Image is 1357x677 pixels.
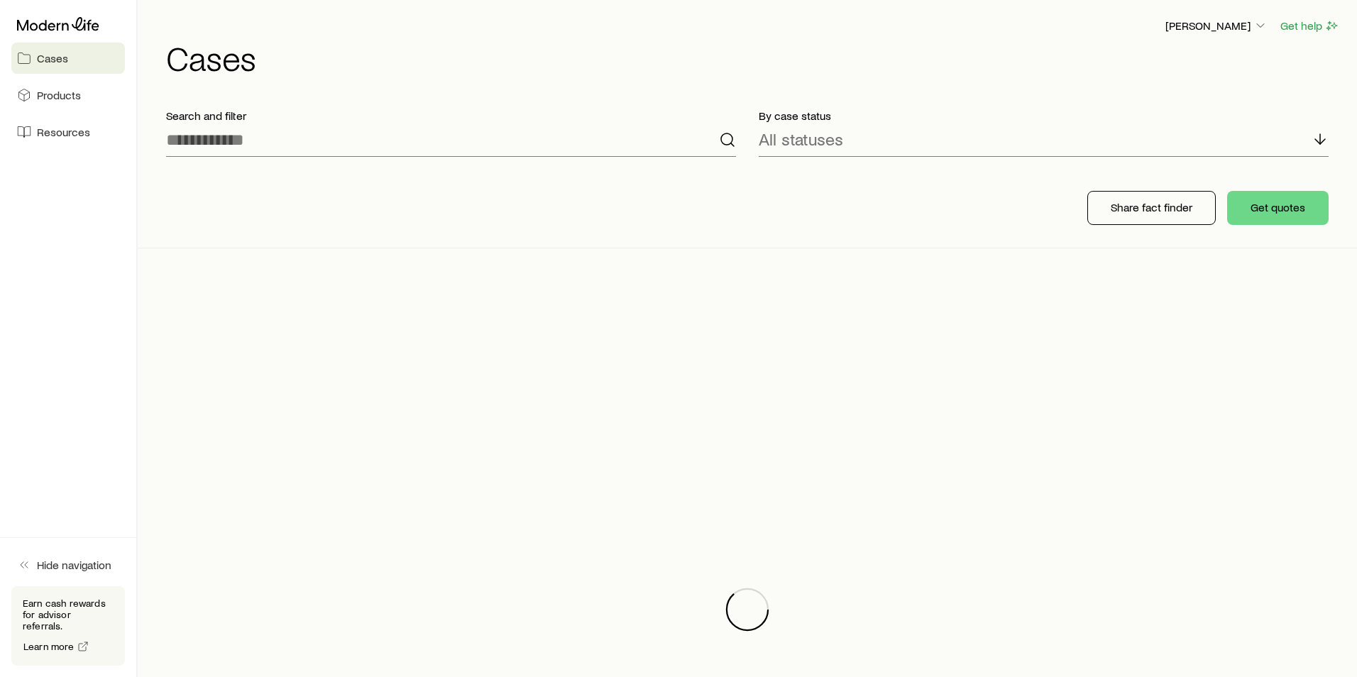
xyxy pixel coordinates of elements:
p: Search and filter [166,109,736,123]
p: All statuses [759,129,843,149]
button: Get quotes [1227,191,1329,225]
a: Products [11,79,125,111]
button: Get help [1280,18,1340,34]
a: Resources [11,116,125,148]
span: Cases [37,51,68,65]
p: [PERSON_NAME] [1165,18,1268,33]
a: Cases [11,43,125,74]
button: Share fact finder [1087,191,1216,225]
span: Resources [37,125,90,139]
button: Hide navigation [11,549,125,580]
h1: Cases [166,40,1340,75]
button: [PERSON_NAME] [1165,18,1268,35]
span: Products [37,88,81,102]
span: Hide navigation [37,558,111,572]
div: Earn cash rewards for advisor referrals.Learn more [11,586,125,666]
p: Share fact finder [1111,200,1192,214]
span: Learn more [23,642,75,651]
p: Earn cash rewards for advisor referrals. [23,598,114,632]
p: By case status [759,109,1329,123]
